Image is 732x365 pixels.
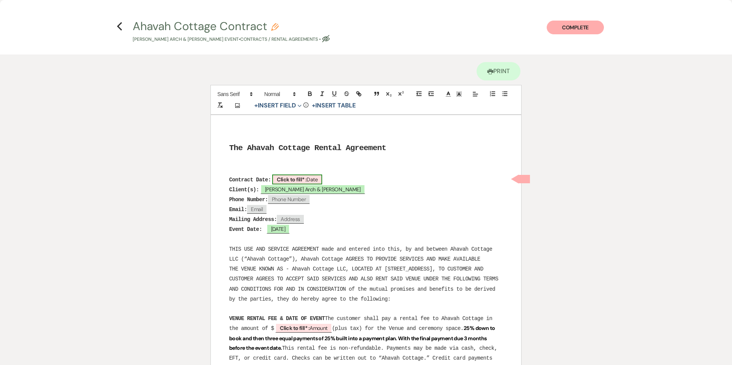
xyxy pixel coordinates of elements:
[229,144,386,152] strong: The Ahavah Cottage Rental Agreement
[260,184,365,194] span: [PERSON_NAME] Arch & [PERSON_NAME]
[443,90,454,99] span: Text Color
[229,177,271,183] strong: Contract Date:
[268,195,310,204] span: Phone Number
[272,174,322,184] span: Date
[229,207,247,213] strong: Email:
[454,90,464,99] span: Text Background Color
[252,101,304,110] button: Insert Field
[133,36,330,43] p: [PERSON_NAME] Arch & [PERSON_NAME] Event • Contracts / Rental Agreements •
[229,197,268,203] strong: Phone Number:
[229,315,325,322] strong: VENUE RENTAL FEE & DATE OF EVENT
[547,21,604,34] button: Complete
[229,325,496,351] strong: 25% down to book and then three equal payments of 25% built into a payment plan. With the final p...
[280,325,310,331] b: Click to fill* :
[261,90,298,99] span: Header Formats
[470,90,481,99] span: Alignment
[229,187,259,193] strong: Client(s):
[229,216,277,223] strong: Mailing Address:
[229,246,501,302] span: THIS USE AND SERVICE AGREEMENT made and entered into this, by and between Ahavah Cottage LLC (“Ah...
[332,325,464,331] span: (plus tax) for the Venue and ceremony space.
[133,21,330,43] button: Ahavah Cottage Contract[PERSON_NAME] Arch & [PERSON_NAME] Event•Contracts / Rental Agreements •
[277,176,307,183] b: Click to fill* :
[275,323,332,333] span: Amount
[277,215,303,224] span: Address
[266,224,290,234] span: [DATE]
[229,226,262,232] strong: Event Date:
[247,205,266,214] span: Email
[312,102,315,109] span: +
[254,102,258,109] span: +
[229,315,495,331] span: The customer shall pay a rental fee to Ahavah Cottage in the amount of $
[309,101,358,110] button: +Insert Table
[477,62,520,80] a: Print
